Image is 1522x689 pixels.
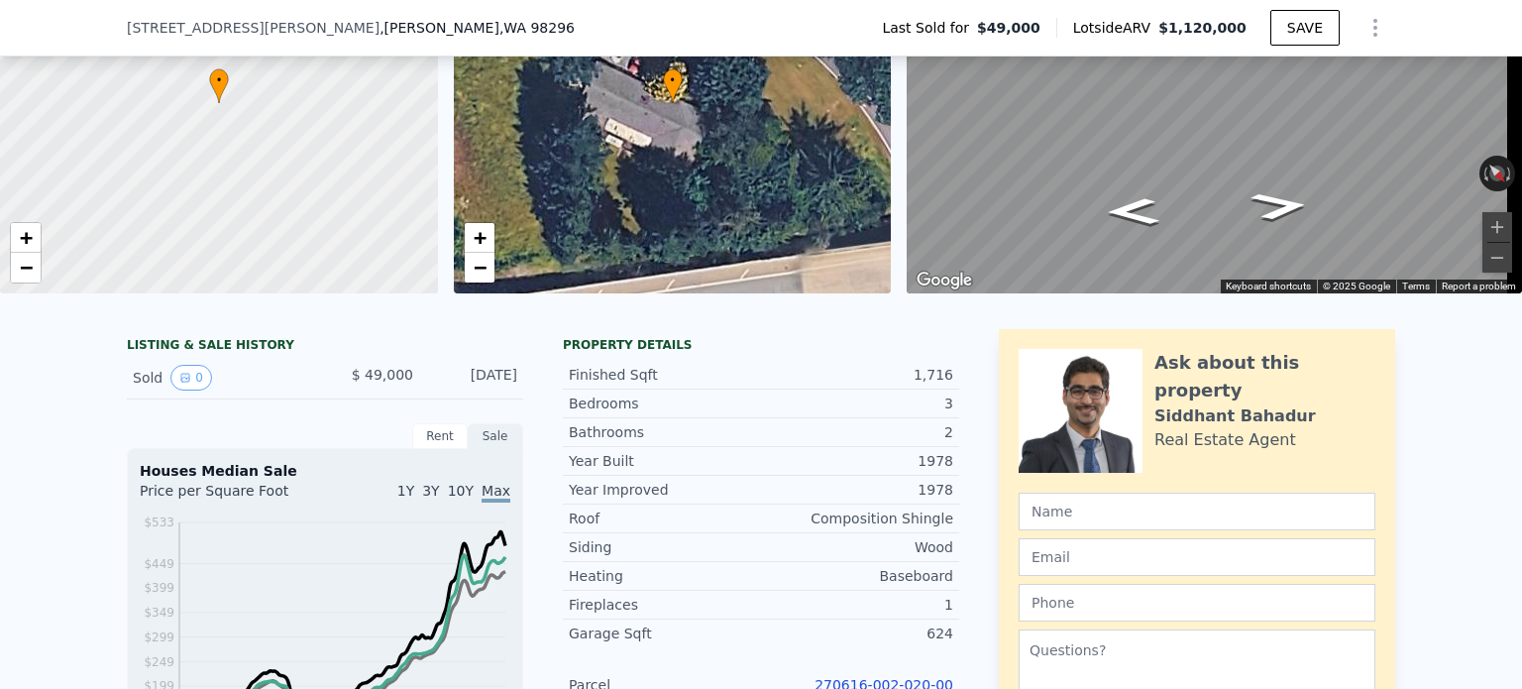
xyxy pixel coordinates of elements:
div: Garage Sqft [569,624,761,643]
div: LISTING & SALE HISTORY [127,337,523,357]
tspan: $349 [144,606,174,620]
span: − [473,255,486,280]
div: 3 [761,394,953,413]
span: © 2025 Google [1323,281,1390,291]
input: Name [1019,493,1375,530]
button: Keyboard shortcuts [1226,280,1311,293]
span: + [473,225,486,250]
tspan: $449 [144,557,174,571]
div: Rent [412,423,468,449]
span: − [20,255,33,280]
div: Bathrooms [569,422,761,442]
tspan: $533 [144,516,174,529]
div: • [209,68,229,103]
button: Show Options [1356,8,1395,48]
a: Zoom in [465,223,494,253]
div: Ask about this property [1154,349,1375,404]
div: 1978 [761,480,953,500]
a: Zoom out [465,253,494,283]
a: Report a problem [1442,281,1516,291]
div: Year Built [569,451,761,471]
input: Phone [1019,584,1375,622]
span: , [PERSON_NAME] [380,18,575,38]
span: Last Sold for [882,18,977,38]
span: $1,120,000 [1158,20,1247,36]
div: • [663,68,683,103]
div: 1,716 [761,365,953,385]
img: Google [912,268,977,293]
button: Reset the view [1479,156,1514,192]
button: SAVE [1270,10,1340,46]
div: Wood [761,537,953,557]
span: • [663,71,683,89]
span: 3Y [422,483,439,499]
div: Baseboard [761,566,953,586]
span: [STREET_ADDRESS][PERSON_NAME] [127,18,380,38]
div: [DATE] [429,365,517,391]
a: Open this area in Google Maps (opens a new window) [912,268,977,293]
a: Zoom out [11,253,41,283]
div: Sold [133,365,309,391]
tspan: $299 [144,631,174,644]
div: Houses Median Sale [140,461,510,481]
span: Max [482,483,510,503]
div: 1978 [761,451,953,471]
div: Siding [569,537,761,557]
path: Go Southeast, Elliott Rd [1084,192,1181,232]
span: , WA 98296 [499,20,575,36]
div: Siddhant Bahadur [1154,404,1316,428]
div: Sale [468,423,523,449]
div: Year Improved [569,480,761,500]
input: Email [1019,538,1375,576]
div: Fireplaces [569,595,761,615]
tspan: $399 [144,581,174,595]
div: Composition Shingle [761,509,953,528]
div: Property details [563,337,959,353]
button: Rotate clockwise [1505,156,1516,191]
span: Lotside ARV [1073,18,1158,38]
div: 1 [761,595,953,615]
button: Zoom in [1482,212,1512,242]
div: Finished Sqft [569,365,761,385]
path: Go Northwest, Elliott Rd [1226,185,1334,227]
button: Rotate counterclockwise [1479,156,1490,191]
tspan: $249 [144,655,174,669]
button: View historical data [170,365,212,391]
span: + [20,225,33,250]
div: Price per Square Foot [140,481,325,513]
span: 1Y [397,483,414,499]
a: Terms [1402,281,1430,291]
a: Zoom in [11,223,41,253]
div: Bedrooms [569,394,761,413]
button: Zoom out [1482,243,1512,273]
span: $ 49,000 [352,367,413,383]
div: Heating [569,566,761,586]
span: $49,000 [977,18,1040,38]
div: 2 [761,422,953,442]
div: Roof [569,509,761,528]
div: Real Estate Agent [1154,428,1296,452]
span: • [209,71,229,89]
span: 10Y [448,483,474,499]
div: 624 [761,624,953,643]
